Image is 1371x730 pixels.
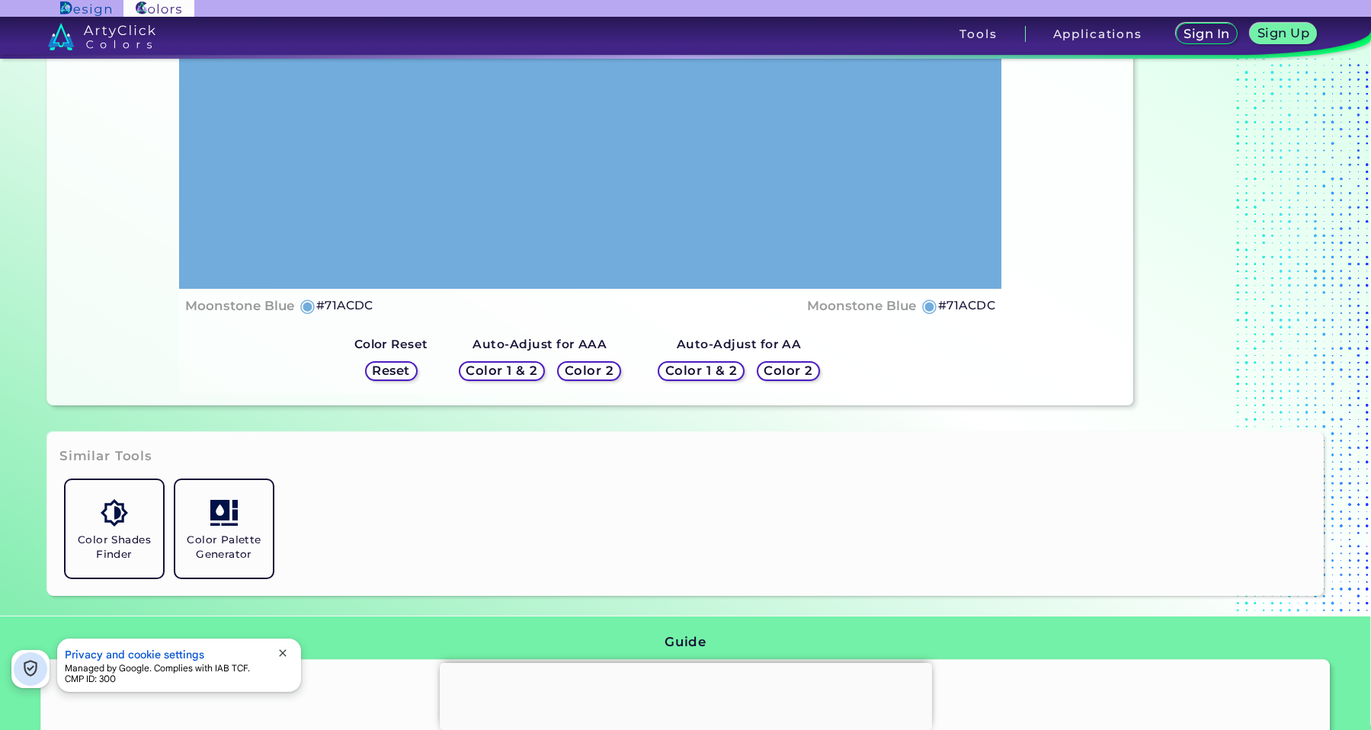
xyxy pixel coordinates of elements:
[1250,23,1318,45] a: Sign Up
[665,633,706,652] h3: Guide
[60,2,111,16] img: ArtyClick Design logo
[48,23,155,50] img: logo_artyclick_colors_white.svg
[210,499,237,526] img: icon_col_pal_col.svg
[665,364,738,377] h5: Color 1 & 2
[807,295,916,317] h4: Moonstone Blue
[555,97,625,120] h1: Title ✗
[181,533,267,562] h5: Color Palette Generator
[440,663,932,726] iframe: Advertisement
[372,364,410,377] h5: Reset
[1257,27,1310,40] h5: Sign Up
[1184,27,1230,40] h5: Sign In
[921,296,938,315] h5: ◉
[1175,23,1238,45] a: Sign In
[764,364,813,377] h5: Color 2
[472,337,607,351] strong: Auto-Adjust for AAA
[1053,28,1142,40] h3: Applications
[938,296,995,315] h5: #71ACDC
[185,295,294,317] h4: Moonstone Blue
[316,296,373,315] h5: #71ACDC
[169,474,279,584] a: Color Palette Generator
[300,296,316,315] h5: ◉
[247,687,1124,707] h2: ArtyClick "Contrast Color Finder"
[677,337,801,351] strong: Auto-Adjust for AA
[466,364,539,377] h5: Color 1 & 2
[564,364,613,377] h5: Color 2
[569,123,611,145] h4: Text ✗
[959,28,997,40] h3: Tools
[354,337,428,351] strong: Color Reset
